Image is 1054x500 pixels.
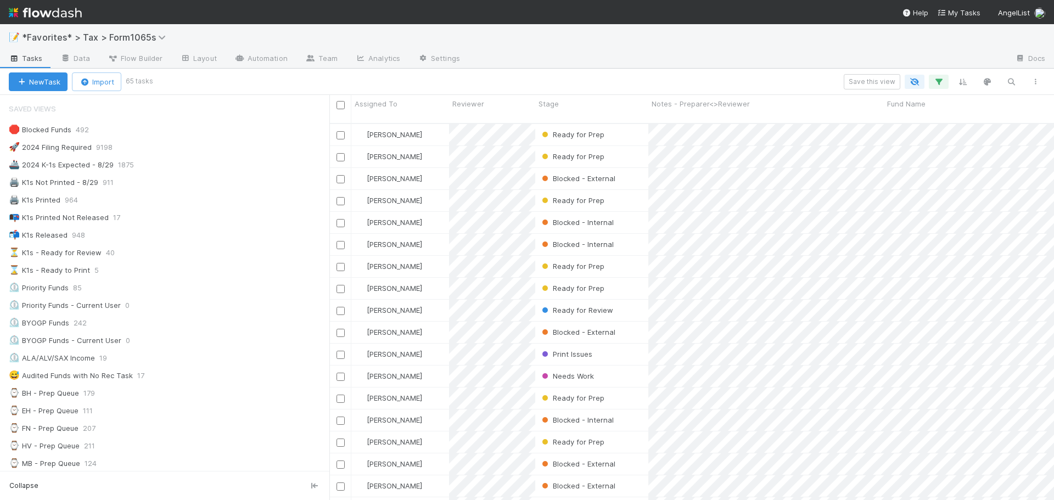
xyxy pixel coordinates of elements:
span: [PERSON_NAME] [367,350,422,358]
div: [PERSON_NAME] [356,370,422,381]
span: 911 [103,176,125,189]
span: 207 [83,422,106,435]
span: Flow Builder [108,53,162,64]
span: 📭 [9,212,20,222]
span: 🖨️ [9,177,20,187]
span: ⌚ [9,388,20,397]
span: 🚀 [9,142,20,151]
small: 65 tasks [126,76,153,86]
div: [PERSON_NAME] [356,129,422,140]
img: avatar_66854b90-094e-431f-b713-6ac88429a2b8.png [356,130,365,139]
div: EH - Prep Queue [9,404,79,418]
span: [PERSON_NAME] [367,481,422,490]
span: [PERSON_NAME] [367,437,422,446]
input: Toggle Row Selected [337,263,345,271]
div: Blocked - Internal [540,217,614,228]
img: logo-inverted-e16ddd16eac7371096b0.svg [9,3,82,22]
input: Toggle Row Selected [337,482,345,491]
span: 85 [73,281,93,295]
a: Flow Builder [99,50,171,68]
span: Needs Work [540,372,594,380]
div: Ready for Prep [540,195,604,206]
input: Toggle Row Selected [337,329,345,337]
div: [PERSON_NAME] [356,305,422,316]
span: Ready for Prep [540,437,604,446]
span: Saved Views [9,98,56,120]
span: 492 [76,123,100,137]
input: Toggle Row Selected [337,241,345,249]
div: [PERSON_NAME] [356,283,422,294]
span: [PERSON_NAME] [367,218,422,227]
img: avatar_66854b90-094e-431f-b713-6ac88429a2b8.png [356,372,365,380]
div: K1s Not Printed - 8/29 [9,176,98,189]
span: 0 [126,334,141,347]
div: BH - Prep Queue [9,386,79,400]
a: Analytics [346,50,409,68]
img: avatar_66854b90-094e-431f-b713-6ac88429a2b8.png [356,196,365,205]
img: avatar_cfa6ccaa-c7d9-46b3-b608-2ec56ecf97ad.png [356,218,365,227]
span: Print Issues [540,350,592,358]
span: Blocked - External [540,174,615,183]
span: [PERSON_NAME] [367,394,422,402]
div: Blocked - External [540,458,615,469]
span: Reviewer [452,98,484,109]
img: avatar_cfa6ccaa-c7d9-46b3-b608-2ec56ecf97ad.png [356,394,365,402]
span: [PERSON_NAME] [367,240,422,249]
div: [PERSON_NAME] [356,392,422,403]
span: Ready for Prep [540,130,604,139]
span: Fund Name [887,98,926,109]
input: Toggle Row Selected [337,417,345,425]
img: avatar_66854b90-094e-431f-b713-6ac88429a2b8.png [356,415,365,424]
span: Ready for Prep [540,196,604,205]
img: avatar_d45d11ee-0024-4901-936f-9df0a9cc3b4e.png [356,240,365,249]
span: [PERSON_NAME] [367,372,422,380]
div: K1s Released [9,228,68,242]
span: [PERSON_NAME] [367,328,422,336]
input: Toggle Row Selected [337,307,345,315]
img: avatar_e41e7ae5-e7d9-4d8d-9f56-31b0d7a2f4fd.png [356,306,365,314]
input: Toggle Row Selected [337,395,345,403]
span: AngelList [998,8,1030,17]
input: Toggle Row Selected [337,131,345,139]
span: [PERSON_NAME] [367,459,422,468]
span: Blocked - Internal [540,218,614,227]
button: NewTask [9,72,68,91]
div: BYOGP Funds - Current User [9,334,121,347]
div: Print Issues [540,349,592,359]
span: 211 [84,439,106,453]
span: ⌛ [9,265,20,274]
input: Toggle Row Selected [337,219,345,227]
div: [PERSON_NAME] [356,239,422,250]
span: ⏳ [9,248,20,257]
img: avatar_cfa6ccaa-c7d9-46b3-b608-2ec56ecf97ad.png [356,284,365,293]
div: [PERSON_NAME] [356,151,422,162]
span: 😅 [9,370,20,380]
input: Toggle Row Selected [337,285,345,293]
div: Blocked - External [540,327,615,338]
div: [PERSON_NAME] [356,458,422,469]
img: avatar_66854b90-094e-431f-b713-6ac88429a2b8.png [356,262,365,271]
span: ⌚ [9,441,20,450]
a: Settings [409,50,469,68]
span: My Tasks [937,8,980,17]
span: Collapse [9,481,38,491]
span: [PERSON_NAME] [367,284,422,293]
div: [PERSON_NAME] [356,217,422,228]
div: Ready for Review [540,305,613,316]
span: 242 [74,316,98,330]
span: 📬 [9,230,20,239]
div: Ready for Prep [540,392,604,403]
input: Toggle Row Selected [337,460,345,469]
div: Ready for Prep [540,283,604,294]
a: Docs [1006,50,1054,68]
a: Team [296,50,346,68]
span: 17 [113,211,131,224]
span: Blocked - Internal [540,240,614,249]
span: ⌚ [9,406,20,415]
span: Notes - Preparer<>Reviewer [652,98,750,109]
span: Stage [539,98,559,109]
span: ⏲️ [9,335,20,345]
div: Blocked - External [540,480,615,491]
span: 1875 [118,158,145,172]
span: 124 [85,457,108,470]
